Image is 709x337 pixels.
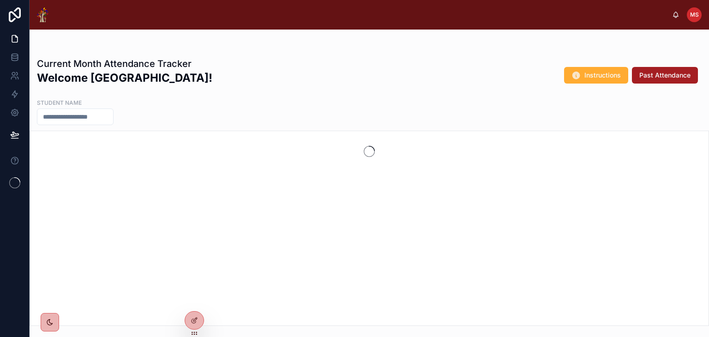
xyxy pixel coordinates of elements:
[632,67,698,84] button: Past Attendance
[584,71,621,80] span: Instructions
[37,57,212,70] h1: Current Month Attendance Tracker
[37,70,212,85] h2: Welcome [GEOGRAPHIC_DATA]!
[690,11,699,18] span: MS
[639,71,691,80] span: Past Attendance
[56,5,672,8] div: scrollable content
[564,67,628,84] button: Instructions
[37,7,48,22] img: App logo
[37,98,82,107] label: Student Name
